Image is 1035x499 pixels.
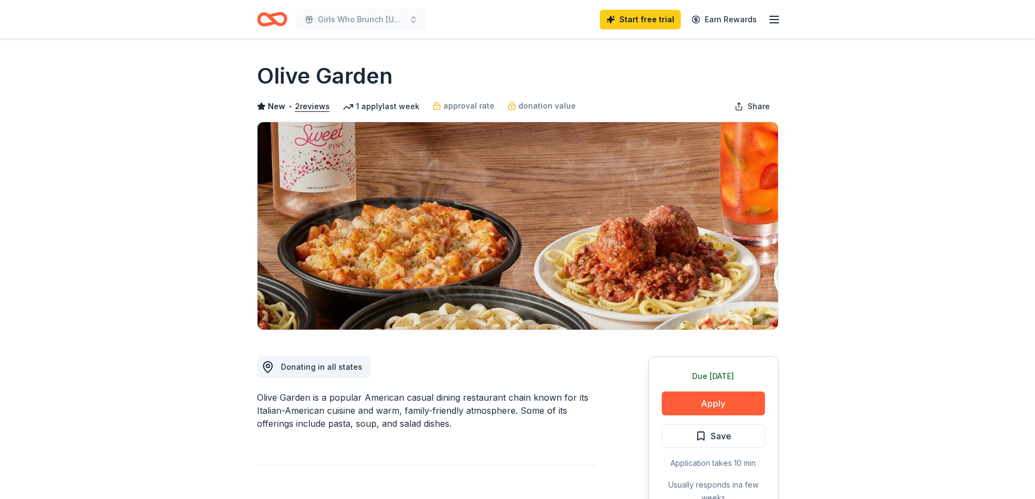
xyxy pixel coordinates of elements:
div: 1 apply last week [343,100,419,113]
div: Application takes 10 min [662,457,765,470]
button: Save [662,424,765,448]
span: • [288,102,292,111]
span: Donating in all states [281,362,362,371]
a: approval rate [432,99,494,112]
button: Girls Who Brunch [US_STATE] [296,9,426,30]
a: donation value [507,99,576,112]
button: Apply [662,391,765,415]
h1: Olive Garden [257,61,393,91]
a: Earn Rewards [685,10,763,29]
span: Girls Who Brunch [US_STATE] [318,13,405,26]
img: Image for Olive Garden [258,122,778,330]
span: New [268,100,285,113]
span: Share [748,100,770,113]
div: Olive Garden is a popular American casual dining restaurant chain known for its Italian-American ... [257,391,596,430]
a: Home [257,7,287,32]
span: approval rate [443,99,494,112]
div: Due [DATE] [662,370,765,383]
span: donation value [518,99,576,112]
span: Save [711,429,731,443]
button: 2reviews [295,100,330,113]
a: Start free trial [600,10,681,29]
button: Share [726,96,779,117]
